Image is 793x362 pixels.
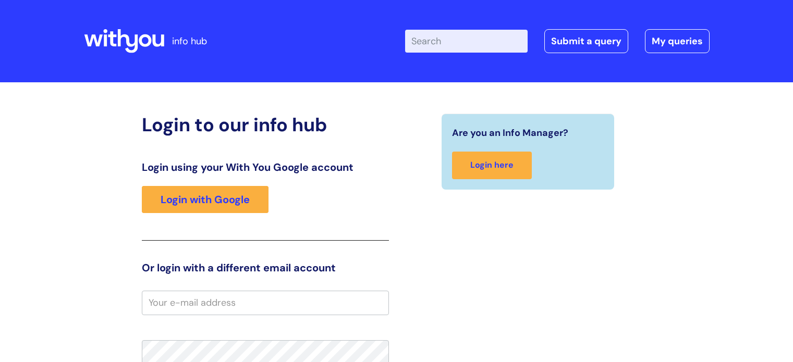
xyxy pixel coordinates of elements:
[645,29,710,53] a: My queries
[142,291,389,315] input: Your e-mail address
[172,33,207,49] p: info hub
[142,186,269,213] a: Login with Google
[142,161,389,173] h3: Login using your With You Google account
[142,261,389,274] h3: Or login with a different email account
[452,152,532,179] a: Login here
[452,124,568,141] span: Are you an Info Manager?
[544,29,628,53] a: Submit a query
[142,114,389,136] h2: Login to our info hub
[405,30,528,53] input: Search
